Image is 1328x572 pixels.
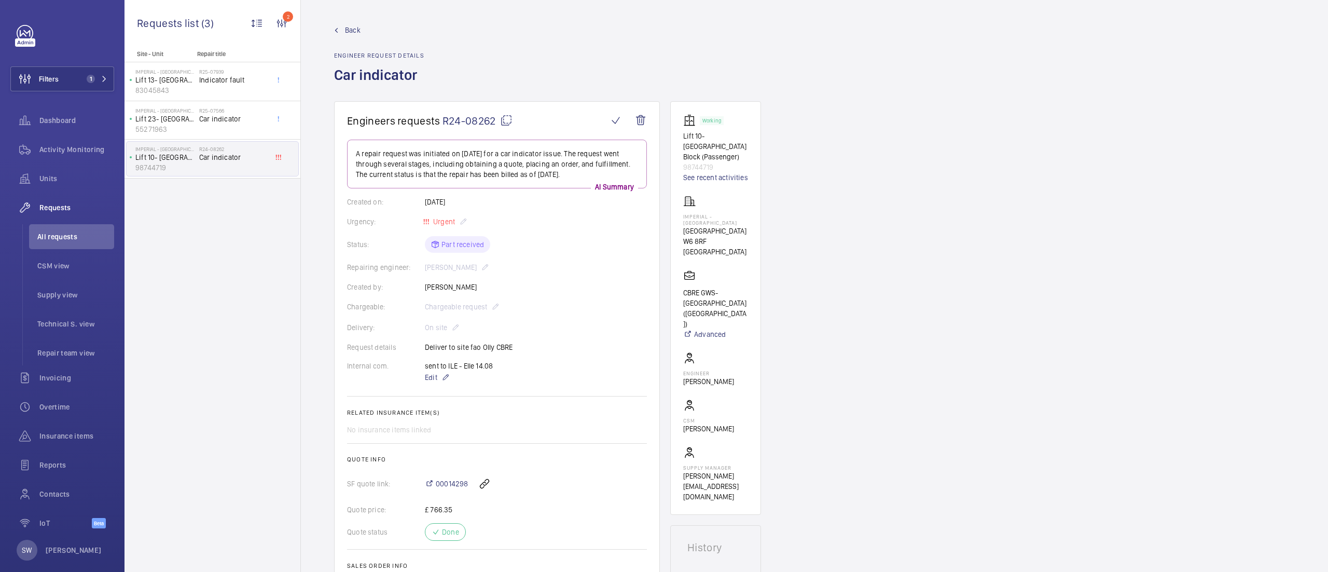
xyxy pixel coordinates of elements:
a: Advanced [683,329,748,339]
span: Filters [39,74,59,84]
h1: Car indicator [334,65,424,101]
h2: R25-07939 [199,69,268,75]
p: 83045843 [135,85,195,96]
span: Repair team view [37,348,114,358]
span: Engineers requests [347,114,440,127]
span: Car indicator [199,152,268,162]
span: Car indicator [199,114,268,124]
span: Requests list [137,17,201,30]
p: Site - Unit [125,50,193,58]
span: Units [39,173,114,184]
p: [PERSON_NAME] [46,545,102,555]
p: 98744719 [135,162,195,173]
p: Repair title [197,50,266,58]
span: Dashboard [39,115,114,126]
p: [GEOGRAPHIC_DATA] [683,226,748,236]
p: Imperial - [GEOGRAPHIC_DATA] [135,107,195,114]
span: IoT [39,518,92,528]
span: 00014298 [436,479,468,489]
span: All requests [37,231,114,242]
p: SW [22,545,32,555]
span: Contacts [39,489,114,499]
p: Imperial - [GEOGRAPHIC_DATA] [683,213,748,226]
span: Reports [39,460,114,470]
button: Filters1 [10,66,114,91]
p: Working [702,119,721,122]
p: CSM [683,417,734,424]
h2: Quote info [347,456,647,463]
span: Overtime [39,402,114,412]
p: 98744719 [683,162,748,172]
img: elevator.svg [683,114,700,127]
span: Back [345,25,361,35]
p: AI Summary [591,182,638,192]
p: Supply manager [683,465,748,471]
span: R24-08262 [442,114,513,127]
span: Edit [425,372,437,383]
p: A repair request was initiated on [DATE] for a car indicator issue. The request went through seve... [356,148,638,180]
p: Engineer [683,370,734,376]
span: Supply view [37,290,114,300]
a: 00014298 [425,479,468,489]
h1: History [687,542,744,553]
p: Lift 10- [GEOGRAPHIC_DATA] Block (Passenger) [683,131,748,162]
p: 55271963 [135,124,195,134]
span: Technical S. view [37,319,114,329]
span: Indicator fault [199,75,268,85]
p: [PERSON_NAME] [683,376,734,387]
p: Lift 13- [GEOGRAPHIC_DATA] Block (Passenger) [135,75,195,85]
h2: Engineer request details [334,52,424,59]
span: Requests [39,202,114,213]
h2: R25-07566 [199,107,268,114]
span: Beta [92,518,106,528]
p: CBRE GWS- [GEOGRAPHIC_DATA] ([GEOGRAPHIC_DATA]) [683,288,748,329]
p: W6 8RF [GEOGRAPHIC_DATA] [683,236,748,257]
p: [PERSON_NAME][EMAIL_ADDRESS][DOMAIN_NAME] [683,471,748,502]
h2: R24-08262 [199,146,268,152]
span: Invoicing [39,373,114,383]
span: CSM view [37,261,114,271]
a: See recent activities [683,172,748,183]
p: [PERSON_NAME] [683,424,734,434]
p: Imperial - [GEOGRAPHIC_DATA] [135,69,195,75]
p: Lift 10- [GEOGRAPHIC_DATA] Block (Passenger) [135,152,195,162]
span: Activity Monitoring [39,144,114,155]
p: Lift 23- [GEOGRAPHIC_DATA] Block (Passenger) [135,114,195,124]
h2: Sales order info [347,562,647,569]
p: Imperial - [GEOGRAPHIC_DATA] [135,146,195,152]
span: Insurance items [39,431,114,441]
span: 1 [87,75,95,83]
h2: Related insurance item(s) [347,409,647,416]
